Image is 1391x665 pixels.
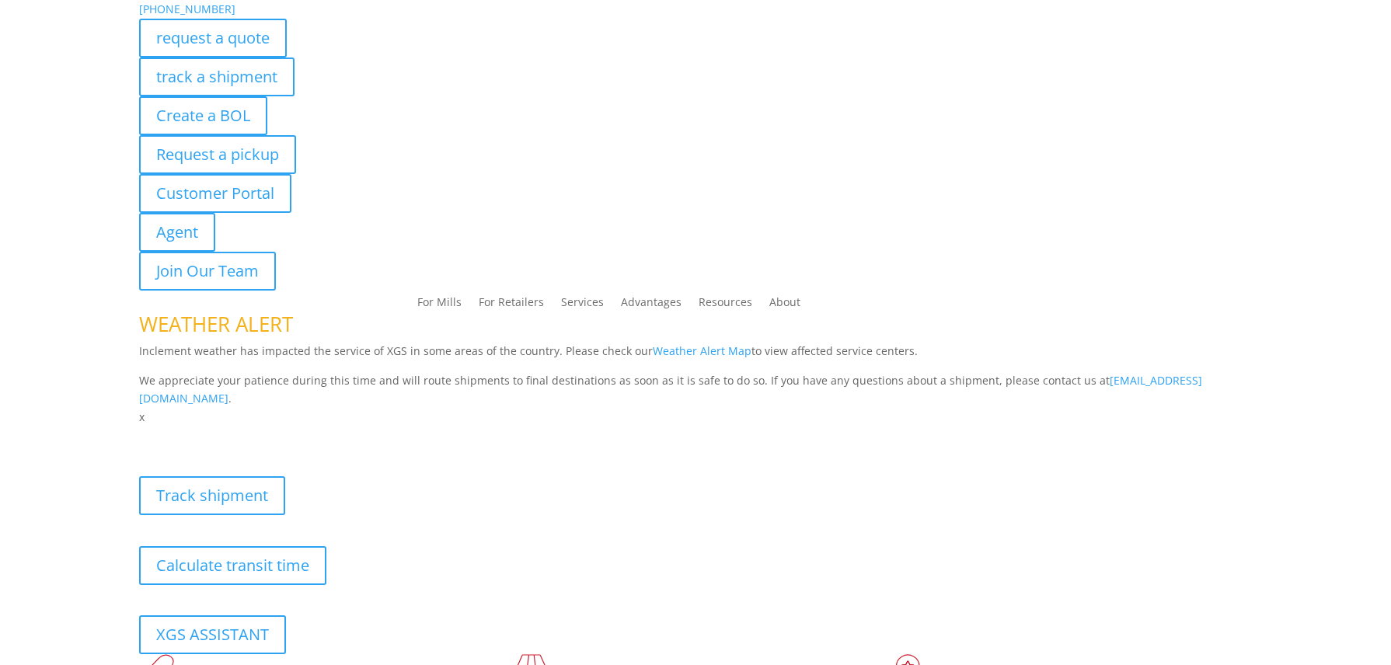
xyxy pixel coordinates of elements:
[139,546,326,585] a: Calculate transit time
[139,476,285,515] a: Track shipment
[139,135,296,174] a: Request a pickup
[699,297,752,314] a: Resources
[139,310,293,338] span: WEATHER ALERT
[139,371,1252,409] p: We appreciate your patience during this time and will route shipments to final destinations as so...
[139,19,287,57] a: request a quote
[561,297,604,314] a: Services
[769,297,800,314] a: About
[139,2,235,16] a: [PHONE_NUMBER]
[139,615,286,654] a: XGS ASSISTANT
[139,342,1252,371] p: Inclement weather has impacted the service of XGS in some areas of the country. Please check our ...
[139,96,267,135] a: Create a BOL
[139,252,276,291] a: Join Our Team
[139,429,486,444] b: Visibility, transparency, and control for your entire supply chain.
[139,174,291,213] a: Customer Portal
[417,297,462,314] a: For Mills
[139,408,1252,427] p: x
[621,297,682,314] a: Advantages
[479,297,544,314] a: For Retailers
[139,57,295,96] a: track a shipment
[653,343,751,358] a: Weather Alert Map
[139,213,215,252] a: Agent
